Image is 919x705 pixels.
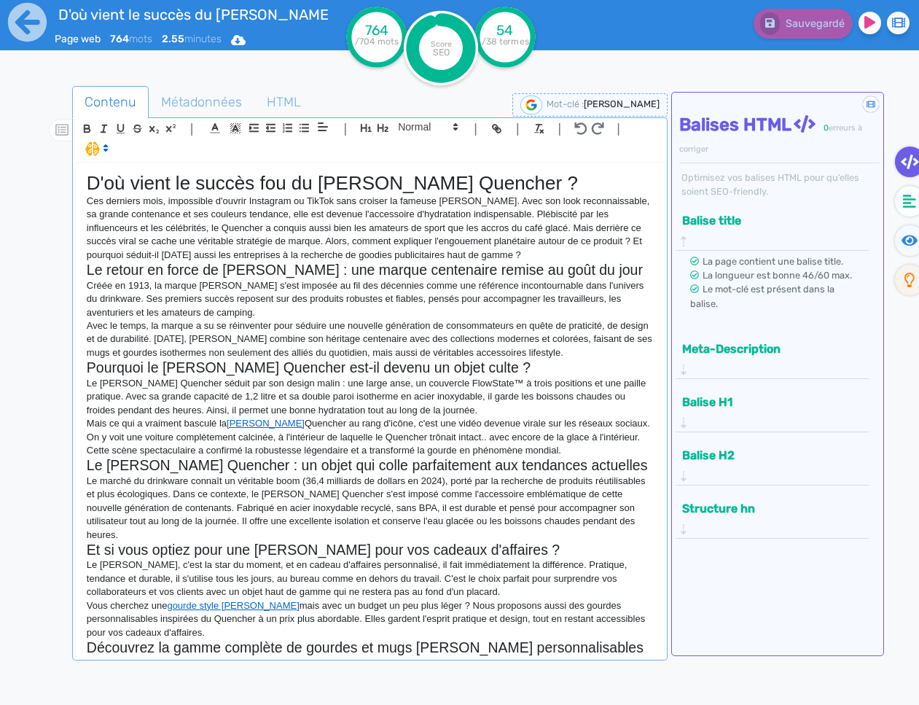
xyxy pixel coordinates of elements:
div: Balise title [678,209,867,250]
p: Le [PERSON_NAME] Quencher séduit par son design malin : une large anse, un couvercle FlowState™ à... [87,377,653,417]
span: | [190,119,194,139]
p: Ces derniers mois, impossible d'ouvrir Instagram ou TikTok sans croiser la fameuse [PERSON_NAME].... [87,195,653,262]
tspan: /704 mots [355,36,399,47]
span: Page web [55,33,101,45]
h2: Découvrez la gamme complète de gourdes et mugs [PERSON_NAME] personnalisables [87,639,653,656]
h1: D'où vient le succès fou du [PERSON_NAME] Quencher ? [87,172,653,195]
b: 764 [110,33,129,45]
p: Créée en 1913, la marque [PERSON_NAME] s'est imposée au fil des décennies comme une référence inc... [87,279,653,319]
a: Métadonnées [149,86,254,119]
tspan: 54 [497,22,514,39]
span: Contenu [73,82,148,122]
b: 2.55 [162,33,184,45]
span: mots [110,33,152,45]
img: google-serp-logo.png [520,96,542,114]
p: Vous cherchez une mais avec un budget un peu plus léger ? Nous proposons aussi des gourdes person... [87,599,653,639]
tspan: Score [431,39,452,49]
tspan: /38 termes [482,36,529,47]
button: Sauvegardé [754,9,853,39]
button: Meta-Description [678,337,857,361]
h4: Balises HTML [679,114,880,157]
div: Structure hn [678,496,867,538]
h2: Pourquoi le [PERSON_NAME] Quencher est-il devenu un objet culte ? [87,359,653,376]
p: La collection [PERSON_NAME] ne se limite pas au Quencher. Vous trouverez aussi des gourdes, des m... [87,657,653,684]
span: HTML [255,82,313,122]
tspan: 764 [365,22,388,39]
p: Avec le temps, la marque a su se réinventer pour séduire une nouvelle génération de consommateurs... [87,319,653,359]
button: Balise H1 [678,390,857,414]
h2: Et si vous optiez pour une [PERSON_NAME] pour vos cadeaux d'affaires ? [87,542,653,558]
span: | [516,119,520,139]
div: Meta-Description [678,337,867,378]
div: Optimisez vos balises HTML pour qu’elles soient SEO-friendly. [679,171,880,198]
span: La page contient une balise title. [703,256,843,267]
h2: Le retour en force de [PERSON_NAME] : une marque centenaire remise au goût du jour [87,262,653,279]
span: erreurs à corriger [679,123,862,154]
span: Sauvegardé [786,17,845,30]
button: Balise H2 [678,443,857,467]
p: Le [PERSON_NAME], c'est la star du moment, et en cadeau d'affaires personnalisé, il fait immédiat... [87,558,653,599]
a: HTML [254,86,313,119]
span: minutes [162,33,222,45]
button: Structure hn [678,496,857,521]
div: Balise H1 [678,390,867,432]
span: Aligment [313,118,333,136]
span: Le mot-clé est présent dans la balise. [690,284,835,308]
button: Balise title [678,209,857,233]
span: | [558,119,562,139]
a: gourde style [PERSON_NAME] [167,600,299,611]
span: La longueur est bonne 46/60 max. [703,270,852,281]
span: Métadonnées [149,82,254,122]
span: | [344,119,348,139]
span: I.Assistant [79,140,113,157]
a: Contenu [72,86,149,119]
input: title [55,3,330,26]
tspan: SEO [433,47,450,58]
span: 0 [824,123,829,133]
a: [PERSON_NAME] [227,418,305,429]
span: [PERSON_NAME] [584,98,660,109]
span: | [617,119,620,139]
span: | [474,119,477,139]
div: Balise H2 [678,443,867,485]
span: Mot-clé : [547,98,584,109]
p: Le marché du drinkware connaît un véritable boom (36,4 milliards de dollars en 2024), porté par l... [87,475,653,542]
p: Mais ce qui a vraiment basculé la Quencher au rang d'icône, c'est une vidéo devenue virale sur le... [87,417,653,457]
h2: Le [PERSON_NAME] Quencher : un objet qui colle parfaitement aux tendances actuelles [87,457,653,474]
